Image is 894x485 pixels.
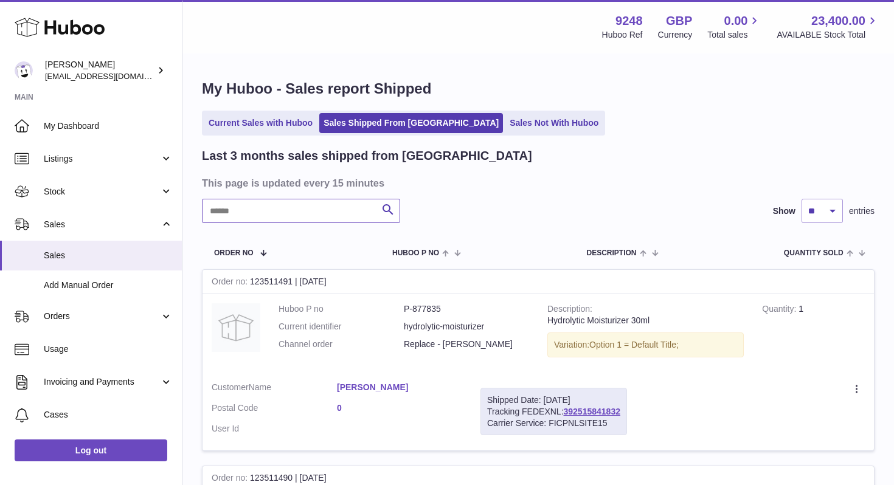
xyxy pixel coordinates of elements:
div: Tracking FEDEXNL: [480,388,627,436]
strong: Order no [212,277,250,289]
span: 23,400.00 [811,13,865,29]
label: Show [773,205,795,217]
span: [EMAIL_ADDRESS][DOMAIN_NAME] [45,71,179,81]
div: 123511491 | [DATE] [203,270,874,294]
span: Cases [44,409,173,421]
span: entries [849,205,875,217]
span: Option 1 = Default Title; [589,340,679,349]
span: AVAILABLE Stock Total [777,29,879,41]
dt: Channel order [279,339,404,350]
img: hello@fjor.life [15,61,33,80]
a: 392515841832 [564,407,620,416]
span: 0.00 [724,13,748,29]
div: Variation: [547,332,744,357]
span: Quantity Sold [784,249,844,257]
h3: This page is updated every 15 minutes [202,176,871,190]
a: [PERSON_NAME] [337,382,462,393]
h2: Last 3 months sales shipped from [GEOGRAPHIC_DATA] [202,148,532,164]
dt: Huboo P no [279,303,404,315]
dt: Postal Code [212,402,337,417]
span: Order No [214,249,254,257]
span: Customer [212,382,249,392]
div: Shipped Date: [DATE] [487,394,620,406]
a: 0.00 Total sales [707,13,761,41]
span: Add Manual Order [44,280,173,291]
span: Total sales [707,29,761,41]
span: Stock [44,186,160,198]
a: Sales Not With Huboo [505,113,603,133]
dd: P-877835 [404,303,529,315]
span: Invoicing and Payments [44,376,160,388]
span: Description [586,249,636,257]
td: 1 [753,294,874,373]
dd: hydrolytic-moisturizer [404,321,529,332]
div: [PERSON_NAME] [45,59,154,82]
strong: Description [547,304,592,317]
span: My Dashboard [44,120,173,132]
a: Sales Shipped From [GEOGRAPHIC_DATA] [319,113,503,133]
span: Listings [44,153,160,165]
dd: Replace - [PERSON_NAME] [404,339,529,350]
a: 23,400.00 AVAILABLE Stock Total [777,13,879,41]
strong: 9248 [615,13,643,29]
strong: GBP [666,13,692,29]
span: Orders [44,311,160,322]
h1: My Huboo - Sales report Shipped [202,79,875,98]
div: Currency [658,29,693,41]
span: Usage [44,343,173,355]
a: Current Sales with Huboo [204,113,317,133]
strong: Quantity [762,304,799,317]
dt: Current identifier [279,321,404,332]
span: Sales [44,250,173,261]
span: Huboo P no [392,249,439,257]
a: Log out [15,439,167,461]
span: Sales [44,219,160,230]
a: 0 [337,402,462,414]
div: Huboo Ref [602,29,643,41]
div: Carrier Service: FICPNLSITE15 [487,418,620,429]
img: no-photo.jpg [212,303,260,352]
dt: User Id [212,423,337,435]
div: Hydrolytic Moisturizer 30ml [547,315,744,326]
dt: Name [212,382,337,396]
